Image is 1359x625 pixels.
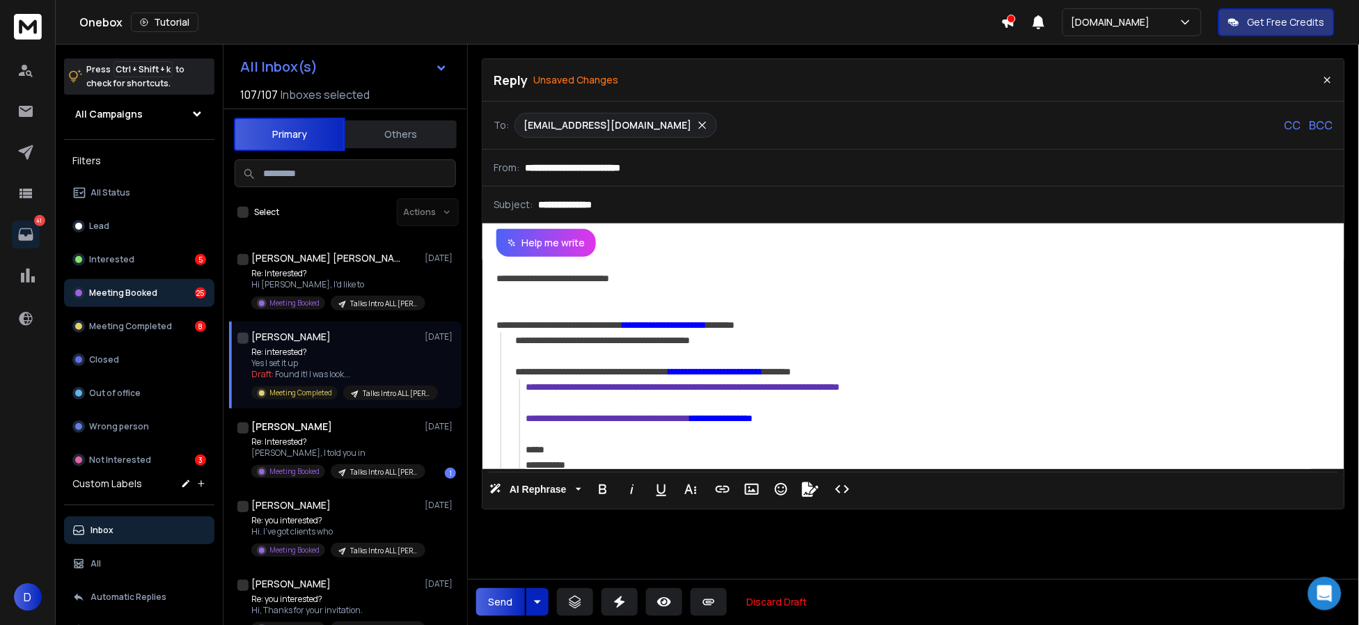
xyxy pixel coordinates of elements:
[275,368,350,380] span: Found it! I was look ...
[64,212,214,240] button: Lead
[251,515,418,526] p: Re: you interested?
[64,583,214,611] button: Automatic Replies
[476,588,525,616] button: Send
[254,207,279,218] label: Select
[494,118,509,132] p: To:
[251,420,332,434] h1: [PERSON_NAME]
[494,161,519,175] p: From:
[91,525,113,536] p: Inbox
[487,475,584,503] button: AI Rephrase
[281,86,370,103] h3: Inboxes selected
[251,251,404,265] h1: [PERSON_NAME] [PERSON_NAME]
[533,73,618,87] p: Unsaved Changes
[496,229,596,257] button: Help me write
[829,475,856,503] button: Code View
[251,526,418,537] p: Hi. I’ve got clients who
[251,347,418,358] p: Re: interested?
[648,475,675,503] button: Underline (Ctrl+U)
[251,498,331,512] h1: [PERSON_NAME]
[79,13,1001,32] div: Onebox
[768,475,794,503] button: Emoticons
[195,254,206,265] div: 5
[507,484,569,496] span: AI Rephrase
[91,592,166,603] p: Automatic Replies
[425,253,456,264] p: [DATE]
[234,118,345,151] button: Primary
[269,388,332,398] p: Meeting Completed
[14,583,42,611] button: D
[251,368,274,380] span: Draft:
[12,221,40,248] a: 41
[251,358,418,369] p: Yes I set it up
[195,287,206,299] div: 25
[251,279,418,290] p: Hi [PERSON_NAME], I'd like to
[1285,117,1301,134] p: CC
[89,454,151,466] p: Not Interested
[677,475,704,503] button: More Text
[89,287,157,299] p: Meeting Booked
[269,545,320,555] p: Meeting Booked
[86,63,184,90] p: Press to check for shortcuts.
[425,421,456,432] p: [DATE]
[131,13,198,32] button: Tutorial
[350,546,417,556] p: Talks Intro ALL [PERSON_NAME]@ #20250701
[797,475,824,503] button: Signature
[64,246,214,274] button: Interested5
[1248,15,1325,29] p: Get Free Credits
[350,299,417,309] p: Talks Intro ALL [PERSON_NAME]@ #20250701
[709,475,736,503] button: Insert Link (Ctrl+K)
[89,421,149,432] p: Wrong person
[89,388,141,399] p: Out of office
[251,594,418,605] p: Re: you interested?
[64,279,214,307] button: Meeting Booked25
[229,53,459,81] button: All Inbox(s)
[89,354,119,365] p: Closed
[619,475,645,503] button: Italic (Ctrl+I)
[240,60,317,74] h1: All Inbox(s)
[64,151,214,171] h3: Filters
[345,119,457,150] button: Others
[269,298,320,308] p: Meeting Booked
[251,268,418,279] p: Re: Interested?
[89,254,134,265] p: Interested
[735,588,819,616] button: Discard Draft
[89,221,109,232] p: Lead
[1308,577,1342,610] div: Open Intercom Messenger
[251,330,331,344] h1: [PERSON_NAME]
[64,379,214,407] button: Out of office
[64,550,214,578] button: All
[89,321,172,332] p: Meeting Completed
[91,187,130,198] p: All Status
[34,215,45,226] p: 41
[425,331,456,342] p: [DATE]
[590,475,616,503] button: Bold (Ctrl+B)
[72,477,142,491] h3: Custom Labels
[251,448,418,459] p: [PERSON_NAME], I told you in
[64,312,214,340] button: Meeting Completed8
[445,468,456,479] div: 1
[195,321,206,332] div: 8
[64,346,214,374] button: Closed
[64,413,214,441] button: Wrong person
[363,388,430,399] p: Talks Intro ALL [PERSON_NAME]@ #20250701
[64,446,214,474] button: Not Interested3
[251,436,418,448] p: Re: Interested?
[425,578,456,590] p: [DATE]
[494,70,528,90] p: Reply
[64,100,214,128] button: All Campaigns
[1310,117,1333,134] p: BCC
[251,577,331,591] h1: [PERSON_NAME]
[524,118,691,132] p: [EMAIL_ADDRESS][DOMAIN_NAME]
[1218,8,1335,36] button: Get Free Credits
[350,467,417,477] p: Talks Intro ALL [PERSON_NAME]@ #20250701
[240,86,278,103] span: 107 / 107
[269,466,320,477] p: Meeting Booked
[91,558,101,569] p: All
[113,61,173,77] span: Ctrl + Shift + k
[75,107,143,121] h1: All Campaigns
[494,198,533,212] p: Subject:
[425,500,456,511] p: [DATE]
[739,475,765,503] button: Insert Image (Ctrl+P)
[251,605,418,616] p: Hi, Thanks for your invitation.
[64,179,214,207] button: All Status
